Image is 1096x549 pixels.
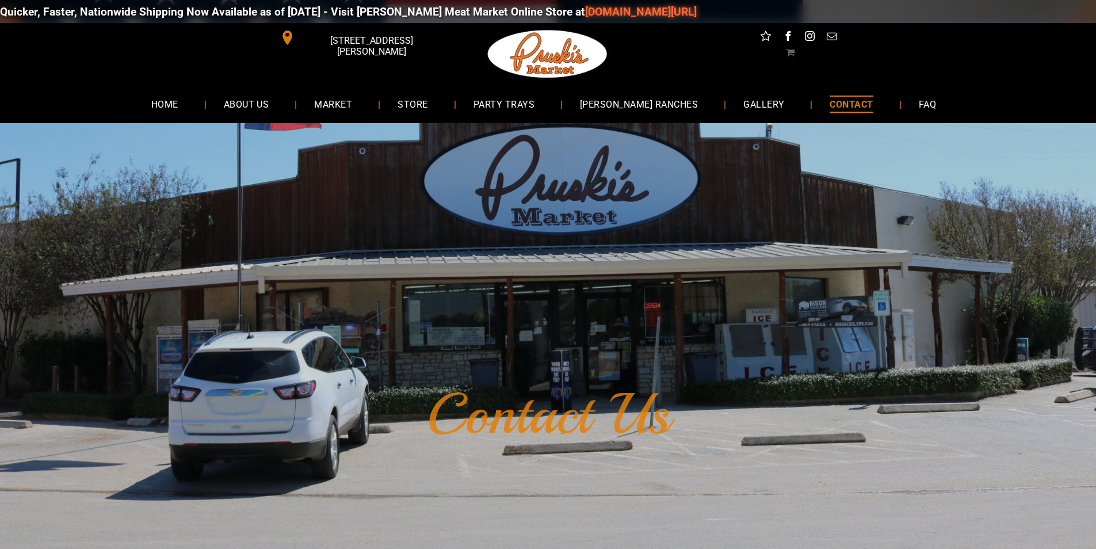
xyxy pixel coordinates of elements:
a: email [824,29,839,47]
a: facebook [780,29,795,47]
a: Social network [758,29,773,47]
img: Pruski-s+Market+HQ+Logo2-259w.png [486,23,610,85]
a: instagram [802,29,817,47]
font: Contact Us [426,379,670,450]
a: FAQ [902,89,953,119]
a: STORE [380,89,445,119]
a: MARKET [297,89,369,119]
a: ABOUT US [207,89,287,119]
a: CONTACT [812,89,890,119]
a: GALLERY [726,89,801,119]
a: [STREET_ADDRESS][PERSON_NAME] [272,29,448,47]
a: [PERSON_NAME] RANCHES [563,89,715,119]
a: HOME [134,89,196,119]
a: PARTY TRAYS [456,89,552,119]
span: [STREET_ADDRESS][PERSON_NAME] [297,29,445,63]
